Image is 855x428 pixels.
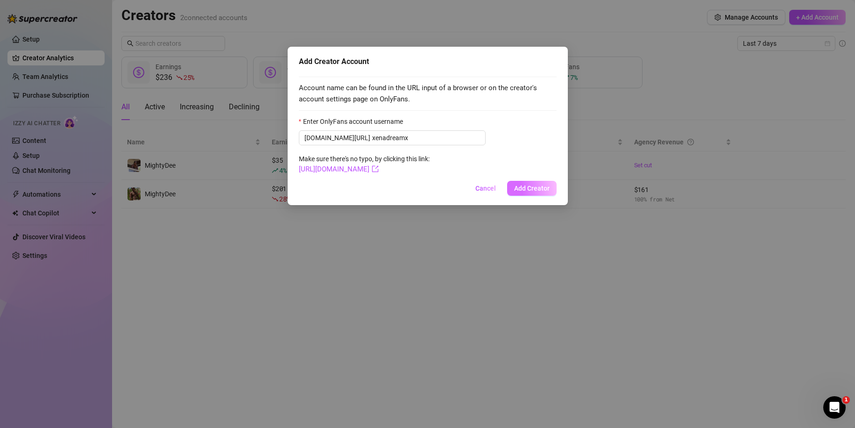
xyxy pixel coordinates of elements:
[514,185,550,192] span: Add Creator
[842,396,850,404] span: 1
[823,396,846,419] iframe: Intercom live chat
[304,133,370,143] span: [DOMAIN_NAME][URL]
[299,116,409,127] label: Enter OnlyFans account username
[372,165,379,172] span: export
[299,155,430,173] span: Make sure there's no typo, by clicking this link:
[507,181,557,196] button: Add Creator
[372,133,480,143] input: Enter OnlyFans account username
[299,165,379,173] a: [URL][DOMAIN_NAME]export
[475,185,496,192] span: Cancel
[468,181,503,196] button: Cancel
[299,56,557,67] div: Add Creator Account
[299,83,557,105] span: Account name can be found in the URL input of a browser or on the creator's account settings page...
